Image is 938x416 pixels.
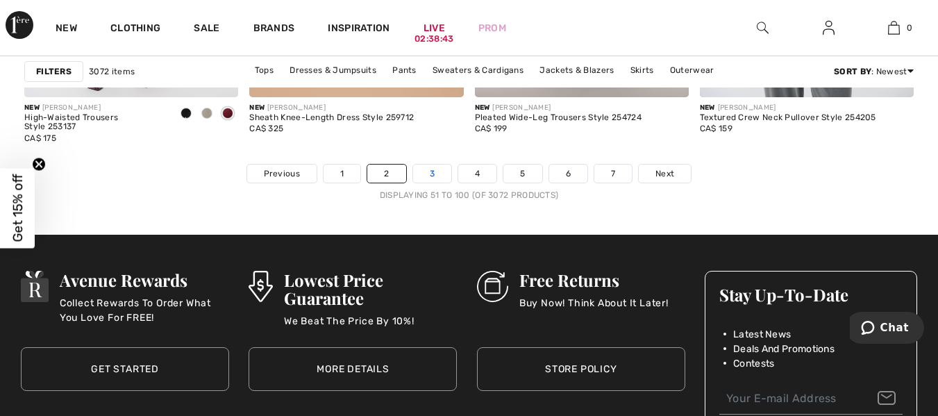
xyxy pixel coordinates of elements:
div: [PERSON_NAME] [700,103,876,113]
span: 3072 items [89,65,135,78]
iframe: Opens a widget where you can chat to one of our agents [850,312,924,347]
p: We Beat The Price By 10%! [284,314,458,342]
h3: Avenue Rewards [60,271,229,289]
span: Deals And Promotions [733,342,835,356]
a: More Details [249,347,457,391]
span: 0 [907,22,912,34]
span: Previous [264,167,300,180]
a: Clothing [110,22,160,37]
span: Contests [733,356,774,371]
a: Sweaters & Cardigans [426,61,530,79]
img: Avenue Rewards [21,271,49,302]
div: [PERSON_NAME] [24,103,165,113]
span: CA$ 325 [249,124,283,133]
a: Outerwear [663,61,721,79]
div: Merlot [217,103,238,126]
div: High-Waisted Trousers Style 253137 [24,113,165,133]
span: Next [655,167,674,180]
div: : Newest [834,65,914,78]
a: 7 [594,165,632,183]
div: [PERSON_NAME] [249,103,414,113]
input: Your E-mail Address [719,383,903,415]
span: CA$ 175 [24,133,56,143]
img: 1ère Avenue [6,11,33,39]
a: Previous [247,165,317,183]
button: Close teaser [32,157,46,171]
div: [PERSON_NAME] [475,103,642,113]
a: 0 [862,19,926,36]
span: Inspiration [328,22,390,37]
img: Free Returns [477,271,508,302]
a: Dresses & Jumpsuits [283,61,383,79]
h3: Lowest Price Guarantee [284,271,458,307]
a: Prom [478,21,506,35]
a: Pants [385,61,424,79]
img: My Info [823,19,835,36]
img: My Bag [888,19,900,36]
img: search the website [757,19,769,36]
div: Displaying 51 to 100 (of 3072 products) [24,189,914,201]
span: New [475,103,490,112]
a: Tops [248,61,280,79]
div: Moonstone [196,103,217,126]
span: Latest News [733,327,791,342]
a: Sign In [812,19,846,37]
div: 02:38:43 [414,33,453,46]
p: Buy Now! Think About It Later! [519,296,669,324]
span: CA$ 199 [475,124,508,133]
div: Textured Crew Neck Pullover Style 254205 [700,113,876,123]
a: Jackets & Blazers [533,61,621,79]
a: 5 [503,165,542,183]
a: Live02:38:43 [424,21,445,35]
a: 1 [324,165,360,183]
div: Pleated Wide-Leg Trousers Style 254724 [475,113,642,123]
a: Sale [194,22,219,37]
a: 6 [549,165,587,183]
a: Skirts [623,61,661,79]
strong: Sort By [834,67,871,76]
div: Sheath Knee-Length Dress Style 259712 [249,113,414,123]
nav: Page navigation [24,164,914,201]
img: Lowest Price Guarantee [249,271,272,302]
a: 3 [413,165,451,183]
a: 2 [367,165,405,183]
a: Brands [253,22,295,37]
span: New [700,103,715,112]
a: Get Started [21,347,229,391]
span: New [24,103,40,112]
p: Collect Rewards To Order What You Love For FREE! [60,296,229,324]
span: Get 15% off [10,174,26,242]
a: New [56,22,77,37]
a: Store Policy [477,347,685,391]
h3: Free Returns [519,271,669,289]
div: Black [176,103,196,126]
h3: Stay Up-To-Date [719,285,903,303]
a: 4 [458,165,496,183]
strong: Filters [36,65,72,78]
span: CA$ 159 [700,124,732,133]
a: Next [639,165,691,183]
span: New [249,103,265,112]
